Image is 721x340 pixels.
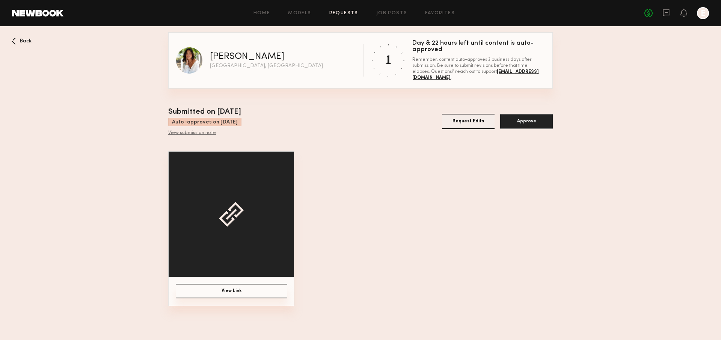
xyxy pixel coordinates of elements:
[385,45,391,68] div: 1
[442,114,495,129] button: Request Edits
[697,7,709,19] a: E
[412,57,545,81] div: Remember, content auto-approves 3 business days after submission. Be sure to submit revisions bef...
[253,11,270,16] a: Home
[376,11,407,16] a: Job Posts
[168,130,241,136] div: View submission note
[425,11,455,16] a: Favorites
[176,47,202,74] img: AnnaNoel O profile picture.
[168,118,241,126] div: Auto-approves on [DATE]
[210,63,323,69] div: [GEOGRAPHIC_DATA], [GEOGRAPHIC_DATA]
[168,107,241,118] div: Submitted on [DATE]
[412,40,545,53] div: Day & 22 hours left until content is auto-approved
[288,11,311,16] a: Models
[20,39,32,44] span: Back
[329,11,358,16] a: Requests
[500,114,553,129] button: Approve
[176,284,287,298] button: View Link
[210,52,284,62] div: [PERSON_NAME]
